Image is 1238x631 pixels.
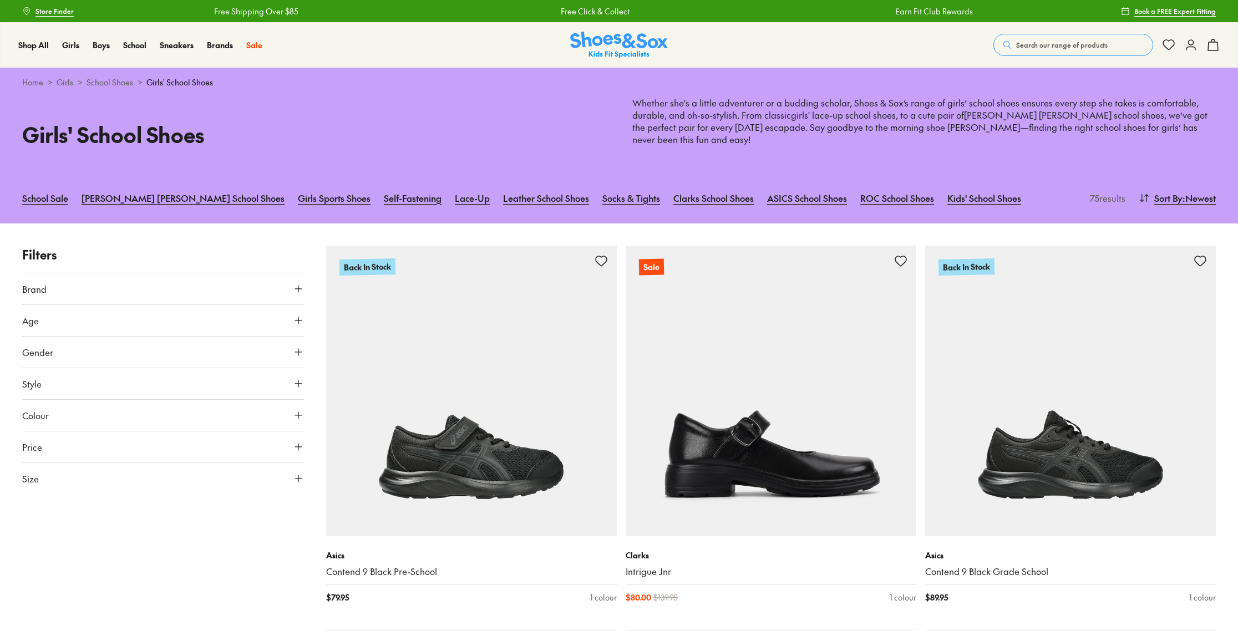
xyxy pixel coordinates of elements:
[22,273,304,304] button: Brand
[947,186,1021,210] a: Kids' School Shoes
[22,345,53,359] span: Gender
[22,368,304,399] button: Style
[552,6,621,17] a: Free Click & Collect
[246,39,262,50] span: Sale
[925,566,1216,578] a: Contend 9 Black Grade School
[207,39,233,51] a: Brands
[1134,6,1216,16] span: Book a FREE Expert Fitting
[22,305,304,336] button: Age
[1121,1,1216,21] a: Book a FREE Expert Fitting
[570,32,668,59] img: SNS_Logo_Responsive.svg
[22,77,1216,88] div: > > >
[1183,191,1216,205] span: : Newest
[326,246,617,536] a: Back In Stock
[207,39,233,50] span: Brands
[93,39,110,51] a: Boys
[87,77,133,88] a: School Shoes
[626,549,916,561] p: Clarks
[925,549,1216,561] p: Asics
[326,566,617,578] a: Contend 9 Black Pre-School
[246,39,262,51] a: Sale
[626,592,651,603] span: $ 80.00
[767,186,847,210] a: ASICS School Shoes
[860,186,934,210] a: ROC School Shoes
[298,186,371,210] a: Girls Sports Shoes
[206,6,290,17] a: Free Shipping Over $85
[632,97,1216,146] p: Whether she's a little adventurer or a budding scholar, Shoes & Sox’s range of girls’ school shoe...
[22,186,68,210] a: School Sale
[639,258,664,275] p: Sale
[57,77,73,88] a: Girls
[384,186,442,210] a: Self-Fastening
[1154,191,1183,205] span: Sort By
[22,337,304,368] button: Gender
[890,592,916,603] div: 1 colour
[602,186,660,210] a: Socks & Tights
[22,119,606,150] h1: Girls' School Shoes
[503,186,589,210] a: Leather School Shoes
[22,377,42,390] span: Style
[62,39,79,50] span: Girls
[35,6,74,16] span: Store Finder
[82,186,285,210] a: [PERSON_NAME] [PERSON_NAME] School Shoes
[925,246,1216,536] a: Back In Stock
[22,463,304,494] button: Size
[123,39,146,51] a: School
[22,246,304,264] p: Filters
[590,592,617,603] div: 1 colour
[326,592,349,603] span: $ 79.95
[160,39,194,51] a: Sneakers
[886,6,964,17] a: Earn Fit Club Rewards
[1085,191,1125,205] p: 75 results
[1016,40,1108,50] span: Search our range of products
[22,314,39,327] span: Age
[22,282,47,296] span: Brand
[925,592,948,603] span: $ 89.95
[22,440,42,454] span: Price
[22,409,49,422] span: Colour
[22,77,43,88] a: Home
[455,186,490,210] a: Lace-Up
[626,246,916,536] a: Sale
[570,32,668,59] a: Shoes & Sox
[18,39,49,50] span: Shop All
[339,258,395,276] p: Back In Stock
[22,431,304,462] button: Price
[964,109,1164,121] a: [PERSON_NAME] [PERSON_NAME] school shoes
[653,592,678,603] span: $ 139.95
[791,109,896,121] a: girls' lace-up school shoes
[22,472,39,485] span: Size
[18,39,49,51] a: Shop All
[160,39,194,50] span: Sneakers
[1139,186,1216,210] button: Sort By:Newest
[93,39,110,50] span: Boys
[123,39,146,50] span: School
[938,258,995,276] p: Back In Stock
[1189,592,1216,603] div: 1 colour
[626,566,916,578] a: Intrigue Jnr
[993,34,1153,56] button: Search our range of products
[62,39,79,51] a: Girls
[146,77,213,88] span: Girls' School Shoes
[673,186,754,210] a: Clarks School Shoes
[22,400,304,431] button: Colour
[22,1,74,21] a: Store Finder
[326,549,617,561] p: Asics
